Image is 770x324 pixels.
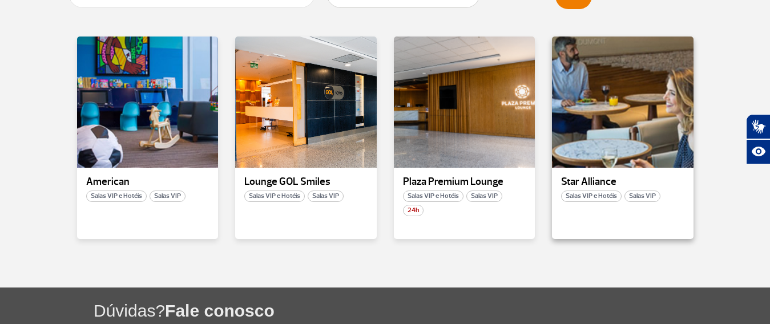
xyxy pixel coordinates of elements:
[466,191,502,202] span: Salas VIP
[308,191,344,202] span: Salas VIP
[561,176,684,188] p: Star Alliance
[561,191,622,202] span: Salas VIP e Hotéis
[86,191,147,202] span: Salas VIP e Hotéis
[746,114,770,164] div: Plugin de acessibilidade da Hand Talk.
[165,301,275,320] span: Fale conosco
[624,191,660,202] span: Salas VIP
[403,176,526,188] p: Plaza Premium Lounge
[403,191,463,202] span: Salas VIP e Hotéis
[94,299,770,322] h1: Dúvidas?
[403,205,424,216] span: 24h
[86,176,209,188] p: American
[150,191,186,202] span: Salas VIP
[244,176,368,188] p: Lounge GOL Smiles
[746,114,770,139] button: Abrir tradutor de língua de sinais.
[244,191,305,202] span: Salas VIP e Hotéis
[746,139,770,164] button: Abrir recursos assistivos.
